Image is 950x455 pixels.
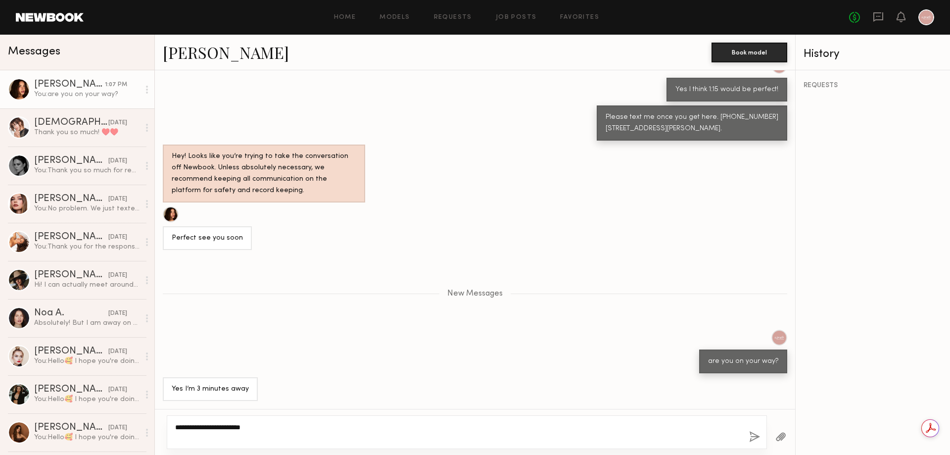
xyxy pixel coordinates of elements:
[34,385,108,395] div: [PERSON_NAME]
[712,43,787,62] button: Book model
[34,90,140,99] div: You: are you on your way?
[708,356,778,367] div: are you on your way?
[108,195,127,204] div: [DATE]
[34,270,108,280] div: [PERSON_NAME]
[172,233,243,244] div: Perfect see you soon
[34,433,140,442] div: You: Hello🥰 I hope you're doing well! I’m reaching out from A.Peach, a women’s wholesale clothing...
[34,204,140,213] div: You: No problem. We just texted you
[163,42,289,63] a: [PERSON_NAME]
[108,271,127,280] div: [DATE]
[804,49,942,60] div: History
[496,14,537,21] a: Job Posts
[172,384,249,395] div: Yes I’m 3 minutes away
[34,232,108,242] div: [PERSON_NAME]
[447,290,503,298] span: New Messages
[108,118,127,128] div: [DATE]
[34,318,140,328] div: Absolutely! But I am away on vacation until the [DATE]:)
[434,14,472,21] a: Requests
[675,84,778,96] div: Yes I think 1:15 would be perfect!
[560,14,599,21] a: Favorites
[34,356,140,366] div: You: Hello🥰 I hope you're doing well! I’m reaching out from A.Peach, a women’s wholesale clothing...
[34,156,108,166] div: [PERSON_NAME]
[34,308,108,318] div: Noa A.
[712,48,787,56] a: Book model
[804,82,942,89] div: REQUESTS
[380,14,410,21] a: Models
[34,194,108,204] div: [PERSON_NAME]
[334,14,356,21] a: Home
[34,280,140,290] div: Hi! I can actually meet around 10:30 if that works better otherwise we can keep 12 pm
[105,80,127,90] div: 1:07 PM
[34,166,140,175] div: You: Thank you so much for reaching out! For now, we’re moving forward with a slightly different ...
[172,151,356,197] div: Hey! Looks like you’re trying to take the conversation off Newbook. Unless absolutely necessary, ...
[108,156,127,166] div: [DATE]
[108,233,127,242] div: [DATE]
[108,385,127,395] div: [DATE]
[606,112,778,135] div: Please text me once you get here. [PHONE_NUMBER] [STREET_ADDRESS][PERSON_NAME].
[108,423,127,433] div: [DATE]
[108,309,127,318] div: [DATE]
[108,347,127,356] div: [DATE]
[34,423,108,433] div: [PERSON_NAME]
[34,347,108,356] div: [PERSON_NAME]
[34,128,140,137] div: Thank you so much! ♥️♥️
[34,80,105,90] div: [PERSON_NAME]
[34,118,108,128] div: [DEMOGRAPHIC_DATA][PERSON_NAME]
[34,395,140,404] div: You: Hello🥰 I hope you're doing well! I’m reaching out from A.Peach, a women’s wholesale clothing...
[8,46,60,57] span: Messages
[34,242,140,252] div: You: Thank you for the response!😍 Our photoshoots are for e-commerce and include both photos and ...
